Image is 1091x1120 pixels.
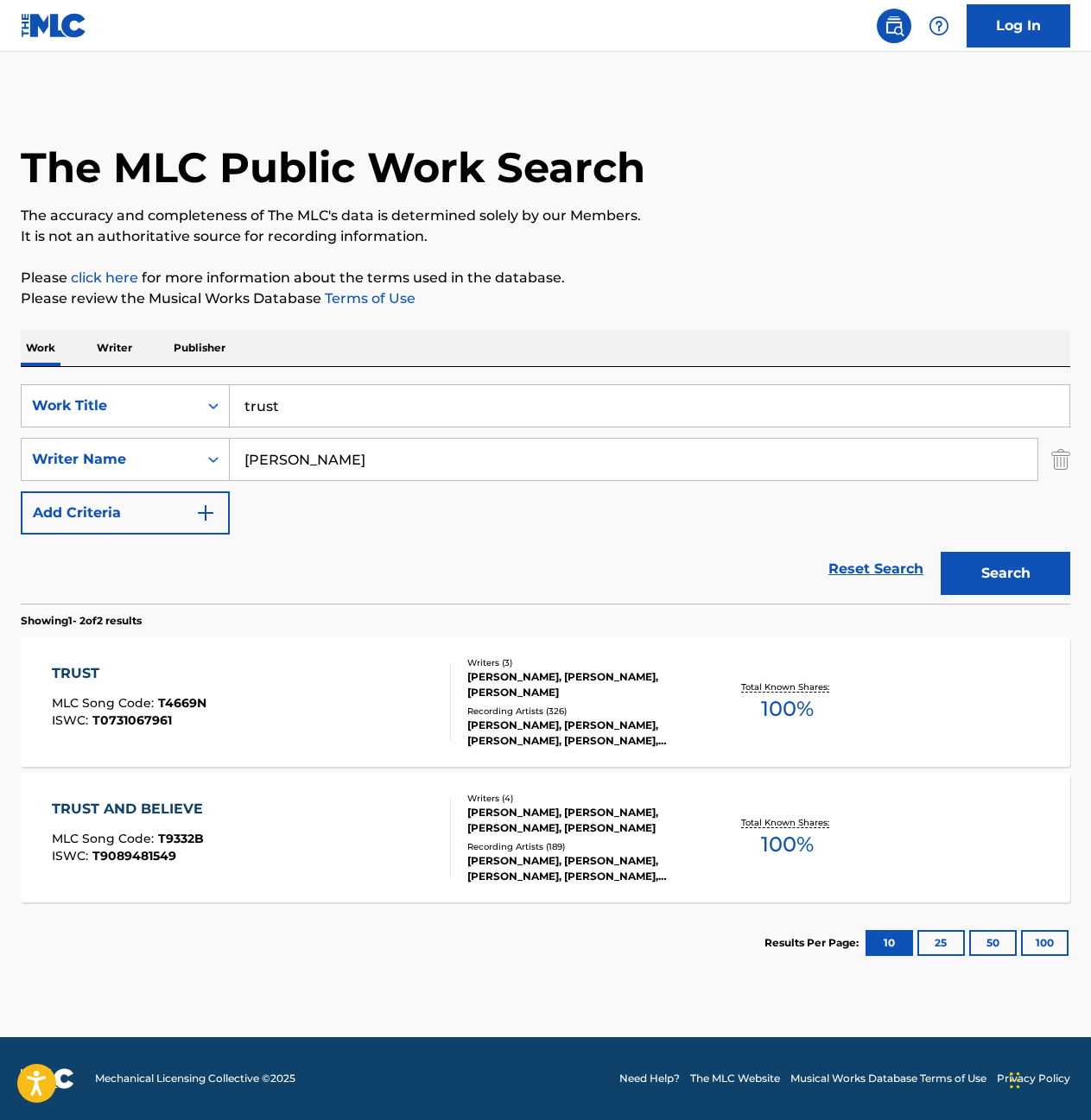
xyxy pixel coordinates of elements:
[52,799,212,819] div: TRUST AND BELIEVE
[21,142,645,193] h1: The MLC Public Work Search
[967,4,1070,47] a: Log In
[21,226,1070,247] p: It is not an authoritative source for recording information.
[820,550,932,588] a: Reset Search
[866,930,913,956] button: 10
[92,330,137,366] p: Writer
[195,503,216,523] img: 9d2ae6d4665cec9f34b9.svg
[790,1071,986,1086] a: Musical Works Database Terms of Use
[168,330,231,366] p: Publisher
[1005,1037,1091,1120] iframe: Chat Widget
[467,718,701,749] div: [PERSON_NAME], [PERSON_NAME], [PERSON_NAME], [PERSON_NAME], [PERSON_NAME], [PERSON_NAME]|[PERSON_...
[761,829,814,860] span: 100 %
[467,853,701,884] div: [PERSON_NAME], [PERSON_NAME], [PERSON_NAME], [PERSON_NAME], [PERSON_NAME], [PERSON_NAME], [PERSON...
[741,680,834,693] p: Total Known Shares:
[21,288,1070,309] p: Please review the Musical Works Database
[1021,930,1069,956] button: 100
[690,1071,780,1086] a: The MLC Website
[877,9,911,43] a: Public Search
[467,669,701,700] div: [PERSON_NAME], [PERSON_NAME], [PERSON_NAME]
[52,712,92,728] span: ISWC :
[761,693,814,725] span: 100 %
[764,935,863,951] p: Results Per Page:
[21,773,1070,902] a: TRUST AND BELIEVEMLC Song Code:T9332BISWC:T9089481549Writers (4)[PERSON_NAME], [PERSON_NAME], [PE...
[92,712,172,728] span: T0731067961
[71,269,138,286] a: click here
[467,840,701,853] div: Recording Artists ( 189 )
[467,656,701,669] div: Writers ( 3 )
[1010,1054,1020,1106] div: Drag
[52,831,158,846] span: MLC Song Code :
[52,663,206,684] div: TRUST
[158,831,204,846] span: T9332B
[21,13,87,38] img: MLC Logo
[52,695,158,711] span: MLC Song Code :
[1051,438,1070,481] img: Delete Criterion
[21,613,142,629] p: Showing 1 - 2 of 2 results
[21,330,60,366] p: Work
[21,384,1070,604] form: Search Form
[95,1071,295,1086] span: Mechanical Licensing Collective © 2025
[941,552,1070,595] button: Search
[92,848,176,864] span: T9089481549
[21,1068,74,1089] img: logo
[32,395,187,416] div: Work Title
[619,1071,680,1086] a: Need Help?
[52,848,92,864] span: ISWC :
[741,816,834,829] p: Total Known Shares:
[21,637,1070,767] a: TRUSTMLC Song Code:T4669NISWC:T0731067961Writers (3)[PERSON_NAME], [PERSON_NAME], [PERSON_NAME]Re...
[467,792,701,805] div: Writers ( 4 )
[922,9,956,43] div: Help
[467,805,701,836] div: [PERSON_NAME], [PERSON_NAME], [PERSON_NAME], [PERSON_NAME]
[467,705,701,718] div: Recording Artists ( 326 )
[158,695,206,711] span: T4669N
[321,290,415,307] a: Terms of Use
[32,449,187,470] div: Writer Name
[929,16,949,36] img: help
[21,268,1070,288] p: Please for more information about the terms used in the database.
[21,206,1070,226] p: The accuracy and completeness of The MLC's data is determined solely by our Members.
[997,1071,1070,1086] a: Privacy Policy
[884,16,904,36] img: search
[21,491,230,535] button: Add Criteria
[969,930,1017,956] button: 50
[917,930,965,956] button: 25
